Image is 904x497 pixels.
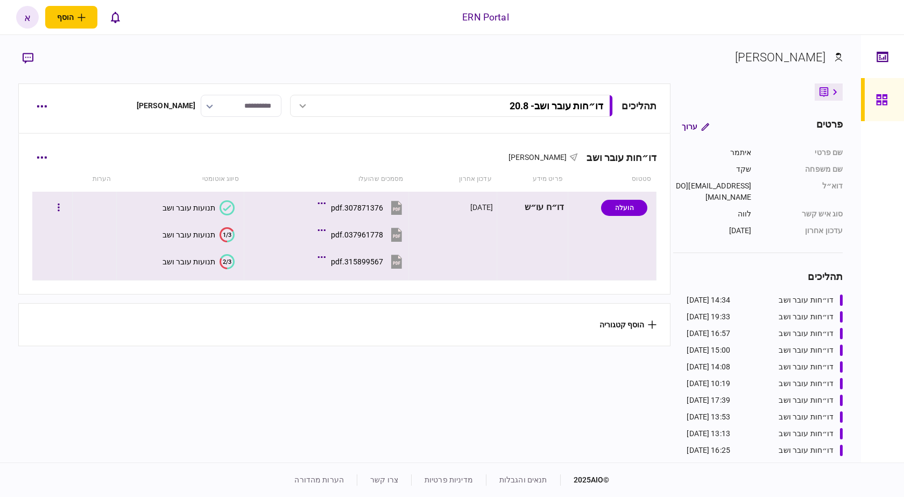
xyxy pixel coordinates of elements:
[779,345,834,356] div: דו״חות עובר ושב
[687,295,730,306] div: 14:34 [DATE]
[560,474,610,486] div: © 2025 AIO
[687,378,843,389] a: דו״חות עובר ושב10:19 [DATE]
[621,99,656,113] div: תהליכים
[163,257,215,266] div: תנועות עובר ושב
[762,225,843,236] div: עדכון אחרון
[779,378,834,389] div: דו״חות עובר ושב
[735,48,826,66] div: [PERSON_NAME]
[816,117,843,136] div: פרטים
[687,345,730,356] div: 15:00 [DATE]
[762,164,843,175] div: שם משפחה
[779,361,834,373] div: דו״חות עובר ושב
[104,6,126,29] button: פתח רשימת התראות
[599,320,656,329] button: הוסף קטגוריה
[687,445,843,456] a: דו״חות עובר ושב16:25 [DATE]
[687,361,730,373] div: 14:08 [DATE]
[762,180,843,203] div: דוא״ל
[762,208,843,220] div: סוג איש קשר
[163,230,215,239] div: תנועות עובר ושב
[425,475,473,484] a: מדיניות פרטיות
[501,195,564,220] div: דו״ח עו״ש
[687,295,843,306] a: דו״חות עובר ושב14:34 [DATE]
[331,230,383,239] div: 037961778.pdf
[687,311,730,323] div: 19:33 [DATE]
[687,395,843,406] a: דו״חות עובר ושב17:39 [DATE]
[470,202,493,213] div: [DATE]
[497,167,568,192] th: פריט מידע
[673,180,751,203] div: [EMAIL_ADDRESS][DOMAIN_NAME]
[320,195,405,220] button: 307871376.pdf
[223,258,231,265] text: 2/3
[673,269,843,284] div: תהליכים
[331,257,383,266] div: 315899567.pdf
[779,328,834,339] div: דו״חות עובר ושב
[508,153,567,162] span: [PERSON_NAME]
[163,200,235,215] button: תנועות עובר ושב
[687,428,730,439] div: 13:13 [DATE]
[687,445,730,456] div: 16:25 [DATE]
[779,295,834,306] div: דו״חות עובר ושב
[673,225,751,236] div: [DATE]
[687,328,730,339] div: 16:57 [DATE]
[762,147,843,158] div: שם פרטי
[673,117,718,136] button: ערוך
[163,204,215,212] div: תנועות עובר ושב
[568,167,656,192] th: סטטוס
[320,222,405,247] button: 037961778.pdf
[409,167,497,192] th: עדכון אחרון
[223,231,231,238] text: 1/3
[331,204,383,212] div: 307871376.pdf
[294,475,344,484] a: הערות מהדורה
[290,95,613,117] button: דו״חות עובר ושב- 20.8
[779,311,834,323] div: דו״חות עובר ושב
[687,395,730,406] div: 17:39 [DATE]
[687,328,843,339] a: דו״חות עובר ושב16:57 [DATE]
[16,6,39,29] button: א
[687,411,843,423] a: דו״חות עובר ושב13:53 [DATE]
[687,428,843,439] a: דו״חות עובר ושב13:13 [DATE]
[73,167,117,192] th: הערות
[163,227,235,242] button: 1/3תנועות עובר ושב
[779,428,834,439] div: דו״חות עובר ושב
[673,164,751,175] div: שקד
[779,395,834,406] div: דו״חות עובר ושב
[687,378,730,389] div: 10:19 [DATE]
[601,200,647,216] div: הועלה
[244,167,409,192] th: מסמכים שהועלו
[779,411,834,423] div: דו״חות עובר ושב
[510,100,603,111] div: דו״חות עובר ושב - 20.8
[499,475,547,484] a: תנאים והגבלות
[578,152,656,163] div: דו״חות עובר ושב
[462,10,508,24] div: ERN Portal
[687,345,843,356] a: דו״חות עובר ושב15:00 [DATE]
[137,100,196,111] div: [PERSON_NAME]
[687,411,730,423] div: 13:53 [DATE]
[163,254,235,269] button: 2/3תנועות עובר ושב
[687,311,843,323] a: דו״חות עובר ושב19:33 [DATE]
[673,147,751,158] div: איתמר
[117,167,244,192] th: סיווג אוטומטי
[45,6,97,29] button: פתח תפריט להוספת לקוח
[687,361,843,373] a: דו״חות עובר ושב14:08 [DATE]
[370,475,398,484] a: צרו קשר
[779,445,834,456] div: דו״חות עובר ושב
[673,208,751,220] div: לווה
[320,249,405,274] button: 315899567.pdf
